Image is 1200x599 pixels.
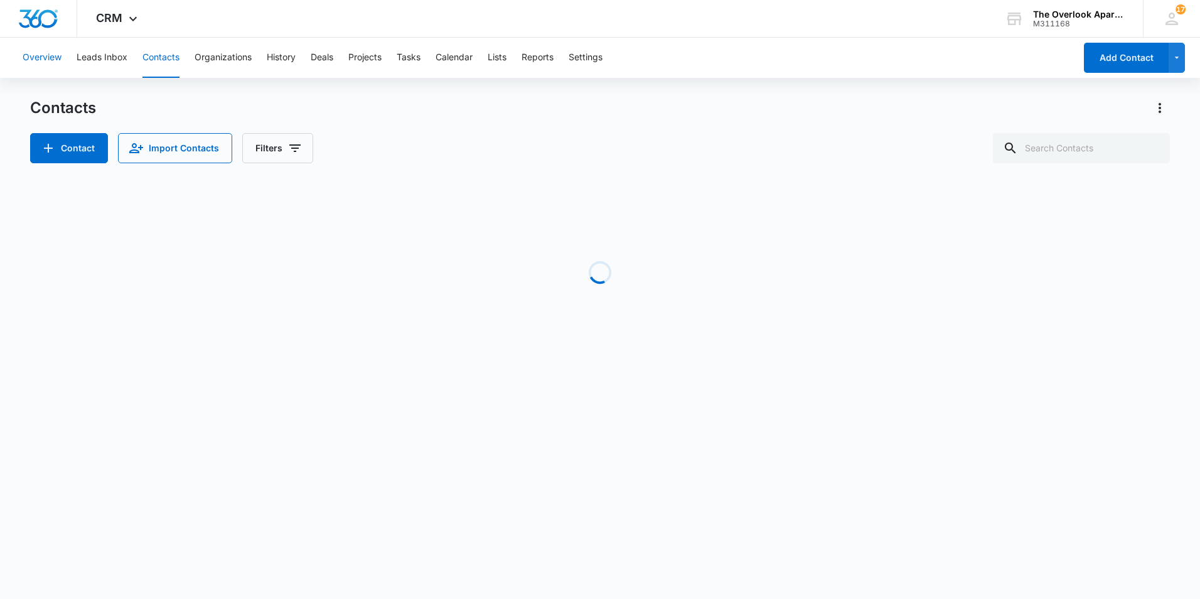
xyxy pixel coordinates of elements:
[397,38,421,78] button: Tasks
[1084,43,1169,73] button: Add Contact
[993,133,1170,163] input: Search Contacts
[1150,98,1170,118] button: Actions
[77,38,127,78] button: Leads Inbox
[488,38,506,78] button: Lists
[1176,4,1186,14] span: 17
[1176,4,1186,14] div: notifications count
[23,38,62,78] button: Overview
[1033,9,1125,19] div: account name
[311,38,333,78] button: Deals
[569,38,603,78] button: Settings
[1033,19,1125,28] div: account id
[348,38,382,78] button: Projects
[142,38,179,78] button: Contacts
[195,38,252,78] button: Organizations
[436,38,473,78] button: Calendar
[267,38,296,78] button: History
[30,99,96,117] h1: Contacts
[96,11,122,24] span: CRM
[522,38,554,78] button: Reports
[118,133,232,163] button: Import Contacts
[30,133,108,163] button: Add Contact
[242,133,313,163] button: Filters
